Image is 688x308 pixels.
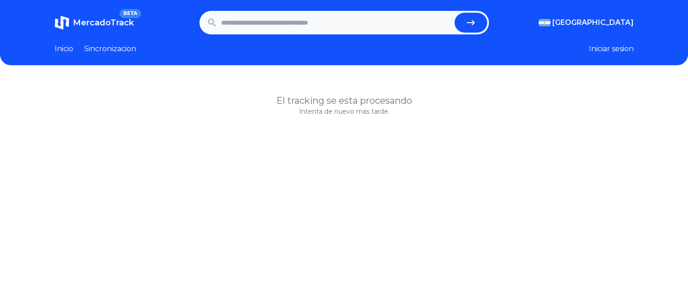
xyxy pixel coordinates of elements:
a: Sincronizacion [84,43,136,54]
img: MercadoTrack [55,15,69,30]
img: Argentina [539,19,550,26]
span: BETA [119,9,141,18]
p: Intenta de nuevo más tarde. [55,107,634,116]
span: [GEOGRAPHIC_DATA] [552,17,634,28]
a: Inicio [55,43,73,54]
button: Iniciar sesion [589,43,634,54]
h1: El tracking se esta procesando [55,94,634,107]
button: [GEOGRAPHIC_DATA] [539,17,634,28]
span: MercadoTrack [73,18,134,28]
a: MercadoTrackBETA [55,15,134,30]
